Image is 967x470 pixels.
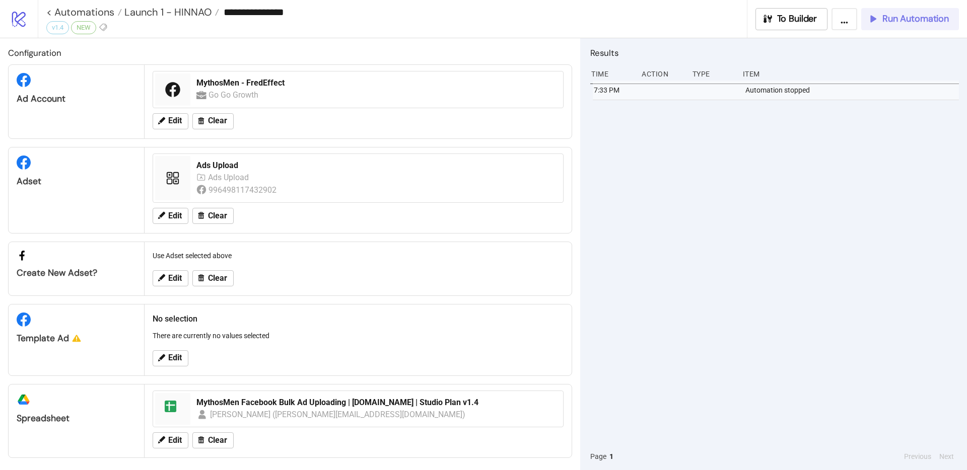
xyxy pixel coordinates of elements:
button: Clear [192,208,234,224]
span: Edit [168,211,182,220]
div: Template Ad [17,333,136,344]
button: Clear [192,432,234,448]
div: Ads Upload [196,160,557,171]
button: Clear [192,113,234,129]
span: Clear [208,116,227,125]
button: Edit [153,350,188,366]
a: Launch 1 - HINNAO [122,7,219,17]
div: Adset [17,176,136,187]
div: Use Adset selected above [149,246,568,265]
span: Edit [168,274,182,283]
span: Clear [208,436,227,445]
span: Edit [168,116,182,125]
span: Run Automation [882,13,949,25]
div: Ads Upload [208,171,251,184]
span: Clear [208,274,227,283]
h2: Results [590,46,959,59]
div: v1.4 [46,21,69,34]
span: Edit [168,353,182,362]
div: Time [590,64,634,84]
div: Automation stopped [744,81,961,100]
button: 1 [606,451,616,462]
span: Launch 1 - HINNAO [122,6,212,19]
div: [PERSON_NAME] ([PERSON_NAME][EMAIL_ADDRESS][DOMAIN_NAME]) [210,408,466,421]
div: MythosMen - FredEffect [196,77,557,89]
div: 996498117432902 [209,184,279,196]
div: Ad Account [17,93,136,105]
div: Action [641,64,684,84]
span: To Builder [777,13,817,25]
button: Next [936,451,957,462]
span: Page [590,451,606,462]
div: NEW [71,21,96,34]
h2: Configuration [8,46,572,59]
button: Edit [153,208,188,224]
div: MythosMen Facebook Bulk Ad Uploading | [DOMAIN_NAME] | Studio Plan v1.4 [196,397,557,408]
div: Create new adset? [17,267,136,279]
p: There are currently no values selected [153,330,564,341]
div: 7:33 PM [593,81,636,100]
div: Item [742,64,959,84]
a: < Automations [46,7,122,17]
div: Go Go Growth [209,89,260,101]
button: Clear [192,270,234,286]
div: Spreadsheet [17,413,136,424]
button: Previous [901,451,934,462]
h2: No selection [153,312,564,325]
button: ... [832,8,857,30]
div: Type [692,64,735,84]
button: To Builder [755,8,828,30]
button: Edit [153,270,188,286]
button: Edit [153,432,188,448]
span: Edit [168,436,182,445]
span: Clear [208,211,227,220]
button: Run Automation [861,8,959,30]
button: Edit [153,113,188,129]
